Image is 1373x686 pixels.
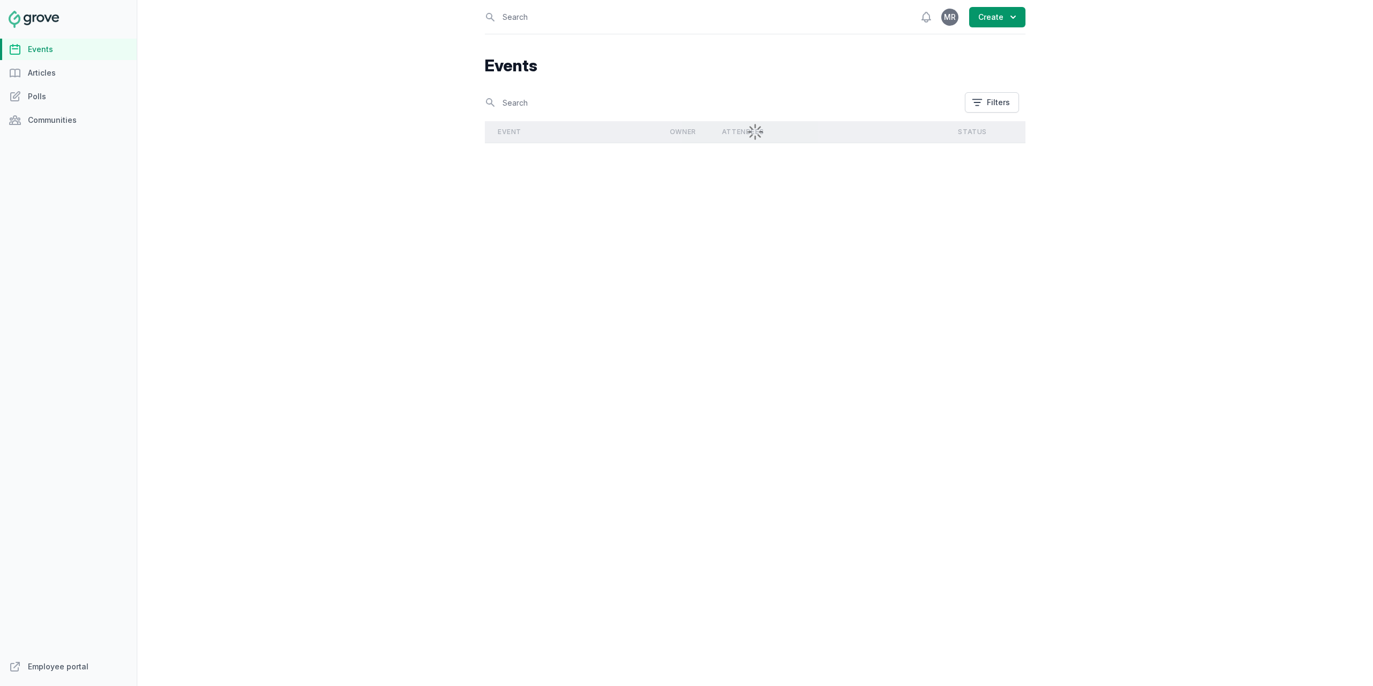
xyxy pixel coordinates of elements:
[485,93,958,112] input: Search
[969,7,1025,27] button: Create
[941,9,958,26] button: MR
[944,13,956,21] span: MR
[965,92,1019,113] button: Filters
[9,11,59,28] img: Grove
[485,56,1025,75] h1: Events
